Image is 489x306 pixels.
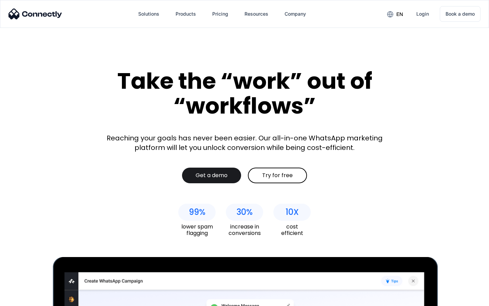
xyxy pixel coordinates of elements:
[273,223,311,236] div: cost efficient
[8,8,62,19] img: Connectly Logo
[416,9,429,19] div: Login
[189,207,205,217] div: 99%
[396,10,403,19] div: en
[92,69,397,118] div: Take the “work” out of “workflows”
[196,172,228,179] div: Get a demo
[285,9,306,19] div: Company
[248,168,307,183] a: Try for free
[138,9,159,19] div: Solutions
[178,223,216,236] div: lower spam flagging
[14,294,41,304] ul: Language list
[207,6,234,22] a: Pricing
[440,6,481,22] a: Book a demo
[212,9,228,19] div: Pricing
[176,9,196,19] div: Products
[226,223,263,236] div: increase in conversions
[286,207,299,217] div: 10X
[7,294,41,304] aside: Language selected: English
[244,9,268,19] div: Resources
[411,6,434,22] a: Login
[262,172,293,179] div: Try for free
[182,168,241,183] a: Get a demo
[102,133,387,152] div: Reaching your goals has never been easier. Our all-in-one WhatsApp marketing platform will let yo...
[236,207,253,217] div: 30%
